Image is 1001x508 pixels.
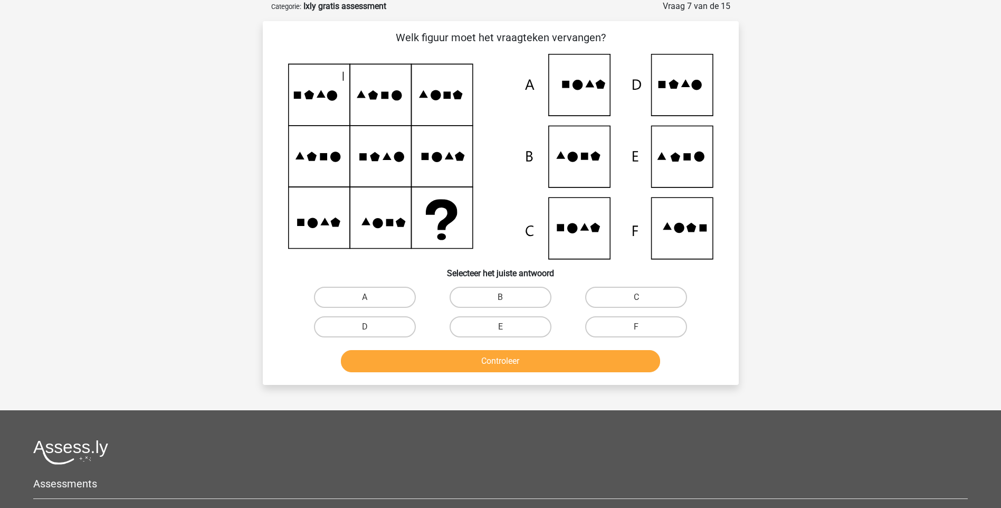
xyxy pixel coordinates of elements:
[450,316,551,337] label: E
[33,477,968,490] h5: Assessments
[33,440,108,465] img: Assessly logo
[450,287,551,308] label: B
[303,1,386,11] strong: Ixly gratis assessment
[271,3,301,11] small: Categorie:
[585,316,687,337] label: F
[585,287,687,308] label: C
[280,260,722,278] h6: Selecteer het juiste antwoord
[341,350,660,372] button: Controleer
[280,30,722,45] p: Welk figuur moet het vraagteken vervangen?
[314,316,416,337] label: D
[314,287,416,308] label: A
